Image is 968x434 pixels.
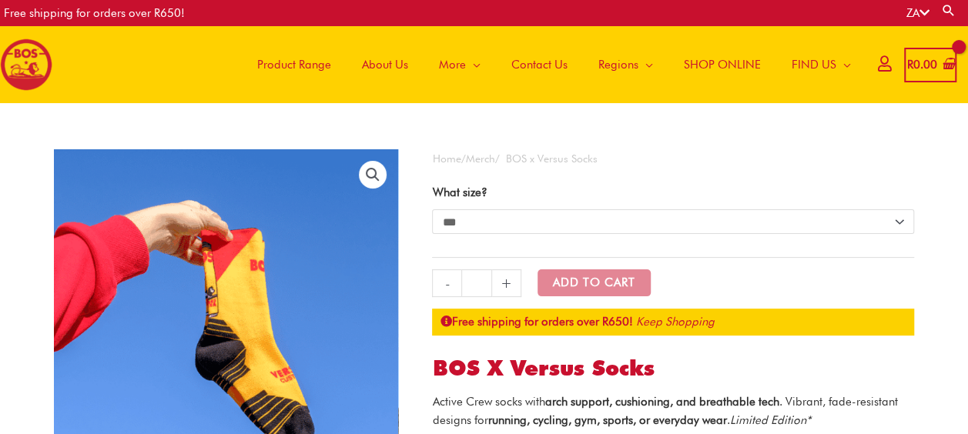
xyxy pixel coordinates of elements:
nav: Site Navigation [230,26,866,103]
span: SHOP ONLINE [684,42,761,88]
button: Add to Cart [538,269,651,296]
a: View full-screen image gallery [359,161,387,189]
em: Limited Edition* [729,413,810,427]
label: What size? [432,185,487,199]
input: Product quantity [461,269,491,297]
span: R [907,58,913,72]
span: More [439,42,466,88]
a: Contact Us [496,26,583,103]
a: More [424,26,496,103]
a: + [492,269,521,297]
a: ZA [906,6,929,20]
a: Home [432,152,461,165]
strong: arch support, cushioning, and breathable tech [544,395,779,409]
strong: running, cycling, gym, sports, or everyday wear [487,413,726,427]
a: Product Range [242,26,347,103]
bdi: 0.00 [907,58,937,72]
a: SHOP ONLINE [668,26,776,103]
strong: Free shipping for orders over R650! [440,315,632,329]
a: View Shopping Cart, empty [904,48,956,82]
a: Search button [941,3,956,18]
span: About Us [362,42,408,88]
a: Keep Shopping [635,315,714,329]
nav: Breadcrumb [432,149,914,169]
a: About Us [347,26,424,103]
span: Regions [598,42,638,88]
h1: BOS x Versus Socks [432,356,914,382]
a: - [432,269,461,297]
span: Product Range [257,42,331,88]
a: Merch [465,152,494,165]
a: Regions [583,26,668,103]
span: Active Crew socks with . Vibrant, fade-resistant designs for . [432,395,897,428]
span: Contact Us [511,42,568,88]
span: FIND US [792,42,836,88]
